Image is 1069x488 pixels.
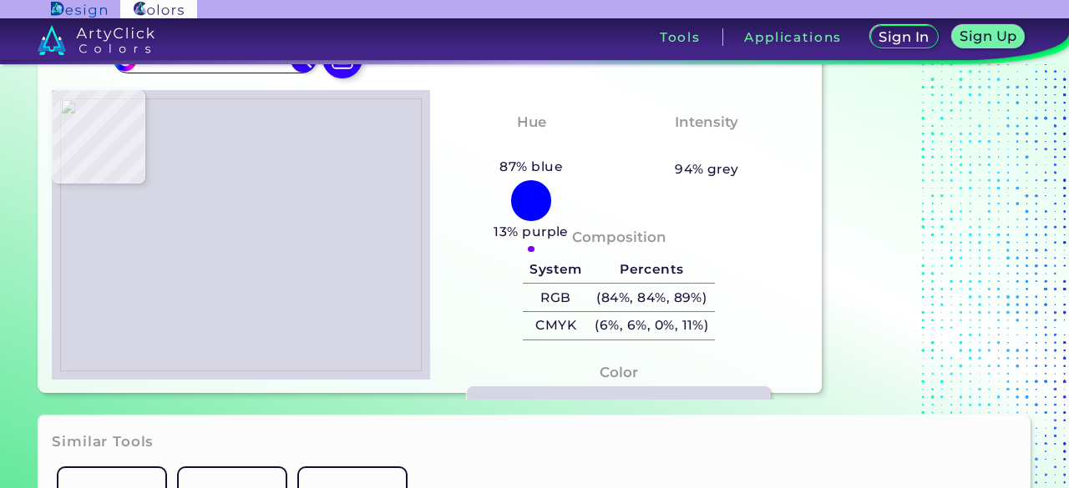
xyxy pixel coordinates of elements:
h5: System [523,256,588,284]
h5: 94% grey [675,158,739,180]
h5: Sign Up [959,29,1018,43]
img: ArtyClick Design logo [51,2,107,18]
h5: CMYK [523,312,588,340]
h3: Similar Tools [52,432,154,452]
img: logo_artyclick_colors_white.svg [38,25,155,55]
h5: (84%, 84%, 89%) [589,284,715,311]
h3: Applications [744,31,842,43]
h5: RGB [523,284,588,311]
a: Sign In [869,25,940,49]
h5: (6%, 6%, 0%, 11%) [589,312,715,340]
h5: 87% blue [494,156,570,178]
a: Sign Up [950,25,1026,49]
h4: Hue [517,110,546,134]
h4: Color [600,360,638,385]
h3: Almost None [648,136,766,156]
h5: Percents [589,256,715,284]
h4: Composition [572,225,666,249]
h3: Tools [660,31,701,43]
h5: Sign In [878,30,930,44]
img: f6214af5-3999-44da-bd86-8bb3d30bb8e7 [60,98,422,371]
h3: Purply Blue [479,136,585,156]
h4: Intensity [675,110,738,134]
